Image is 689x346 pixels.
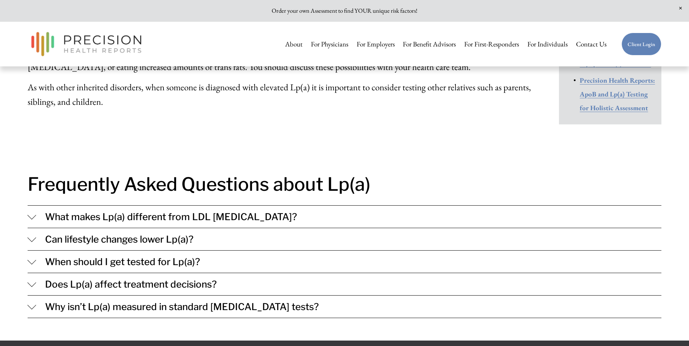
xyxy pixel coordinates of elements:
a: For Physicians [311,37,348,52]
a: About [285,37,303,52]
a: For Employers [357,37,395,52]
a: For Individuals [527,37,568,52]
span: As with other inherited disorders, when someone is diagnosed with elevated Lp(a) it is important ... [28,81,531,107]
a: Client Login [621,33,661,55]
iframe: Chat Widget [558,253,689,346]
h2: Frequently Asked Questions about Lp(a) [28,170,661,199]
button: What makes Lp(a) different from LDL [MEDICAL_DATA]? [28,206,661,228]
button: Does Lp(a) affect treatment decisions? [28,273,661,295]
button: Why isn’t Lp(a) measured in standard [MEDICAL_DATA] tests? [28,296,661,318]
a: For Benefit Advisors [403,37,456,52]
span: Occasionally, elevated Lp(a) can be associated with certain medical conditions including [MEDICAL... [28,46,526,73]
a: For First-Responders [464,37,519,52]
a: National Lipid Association: Lipoprotein(a) Guidance [580,31,651,68]
button: Can lifestyle changes lower Lp(a)? [28,228,661,250]
img: Precision Health Reports [28,29,145,59]
span: Does Lp(a) affect treatment decisions? [36,279,661,290]
span: Can lifestyle changes lower Lp(a)? [36,234,661,245]
button: When should I get tested for Lp(a)? [28,251,661,273]
a: Precision Health Reports: ApoB and Lp(a) Testing for Holistic Assessment [580,76,655,112]
span: Why isn’t Lp(a) measured in standard [MEDICAL_DATA] tests? [36,301,661,312]
a: Contact Us [576,37,607,52]
span: When should I get tested for Lp(a)? [36,256,661,267]
span: What makes Lp(a) different from LDL [MEDICAL_DATA]? [36,211,661,222]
